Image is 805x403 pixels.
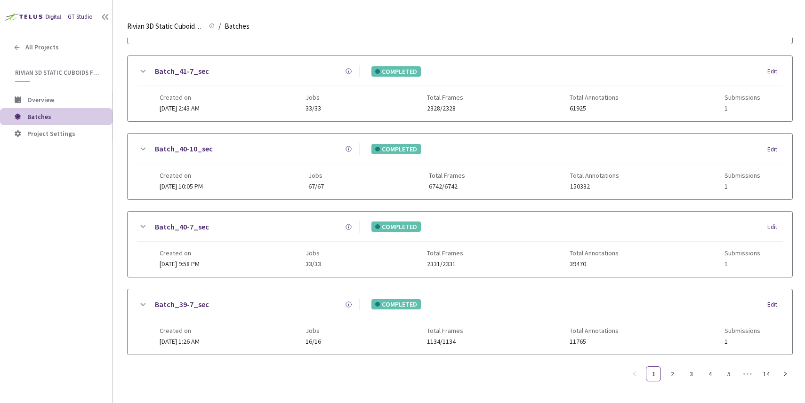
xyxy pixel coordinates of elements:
[570,249,619,257] span: Total Annotations
[665,366,680,381] li: 2
[306,338,321,345] span: 16/16
[160,249,200,257] span: Created on
[767,222,783,232] div: Edit
[782,371,788,377] span: right
[127,21,203,32] span: Rivian 3D Static Cuboids fixed[2024-25]
[128,56,792,121] div: Batch_41-7_secCOMPLETEDEditCreated on[DATE] 2:43 AMJobs33/33Total Frames2328/2328Total Annotation...
[724,338,760,345] span: 1
[371,144,421,154] div: COMPLETED
[15,69,99,77] span: Rivian 3D Static Cuboids fixed[2024-25]
[627,366,642,381] button: left
[128,212,792,277] div: Batch_40-7_secCOMPLETEDEditCreated on[DATE] 9:58 PMJobs33/33Total Frames2331/2331Total Annotation...
[627,366,642,381] li: Previous Page
[684,366,699,381] li: 3
[427,105,463,112] span: 2328/2328
[371,66,421,77] div: COMPLETED
[665,367,679,381] a: 2
[27,112,51,121] span: Batches
[160,337,200,346] span: [DATE] 1:26 AM
[306,249,321,257] span: Jobs
[722,367,736,381] a: 5
[646,367,660,381] a: 1
[778,366,793,381] button: right
[684,367,698,381] a: 3
[724,105,760,112] span: 1
[767,67,783,76] div: Edit
[429,172,465,179] span: Total Frames
[570,327,619,334] span: Total Annotations
[68,12,93,22] div: GT Studio
[427,338,463,345] span: 1134/1134
[570,105,619,112] span: 61925
[724,183,760,190] span: 1
[759,366,774,381] li: 14
[570,261,619,268] span: 39470
[306,105,321,112] span: 33/33
[740,366,755,381] span: •••
[740,366,755,381] li: Next 5 Pages
[160,172,203,179] span: Created on
[160,327,200,334] span: Created on
[155,299,209,310] a: Batch_39-7_sec
[306,261,321,268] span: 33/33
[570,94,619,101] span: Total Annotations
[427,249,463,257] span: Total Frames
[724,94,760,101] span: Submissions
[427,327,463,334] span: Total Frames
[570,183,619,190] span: 150332
[155,221,209,233] a: Batch_40-7_sec
[160,94,200,101] span: Created on
[160,260,200,268] span: [DATE] 9:58 PM
[306,94,321,101] span: Jobs
[724,249,760,257] span: Submissions
[724,172,760,179] span: Submissions
[306,327,321,334] span: Jobs
[724,327,760,334] span: Submissions
[570,172,619,179] span: Total Annotations
[371,221,421,232] div: COMPLETED
[778,366,793,381] li: Next Page
[160,182,203,190] span: [DATE] 10:05 PM
[27,95,54,104] span: Overview
[155,65,209,77] a: Batch_41-7_sec
[308,172,324,179] span: Jobs
[429,183,465,190] span: 6742/6742
[767,145,783,154] div: Edit
[703,367,717,381] a: 4
[427,261,463,268] span: 2331/2331
[759,367,773,381] a: 14
[632,371,637,377] span: left
[27,129,75,138] span: Project Settings
[25,43,59,51] span: All Projects
[155,143,213,155] a: Batch_40-10_sec
[724,261,760,268] span: 1
[225,21,250,32] span: Batches
[767,300,783,309] div: Edit
[570,338,619,345] span: 11765
[218,21,221,32] li: /
[308,183,324,190] span: 67/67
[160,104,200,112] span: [DATE] 2:43 AM
[721,366,736,381] li: 5
[128,289,792,355] div: Batch_39-7_secCOMPLETEDEditCreated on[DATE] 1:26 AMJobs16/16Total Frames1134/1134Total Annotation...
[371,299,421,309] div: COMPLETED
[702,366,717,381] li: 4
[128,134,792,199] div: Batch_40-10_secCOMPLETEDEditCreated on[DATE] 10:05 PMJobs67/67Total Frames6742/6742Total Annotati...
[646,366,661,381] li: 1
[427,94,463,101] span: Total Frames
